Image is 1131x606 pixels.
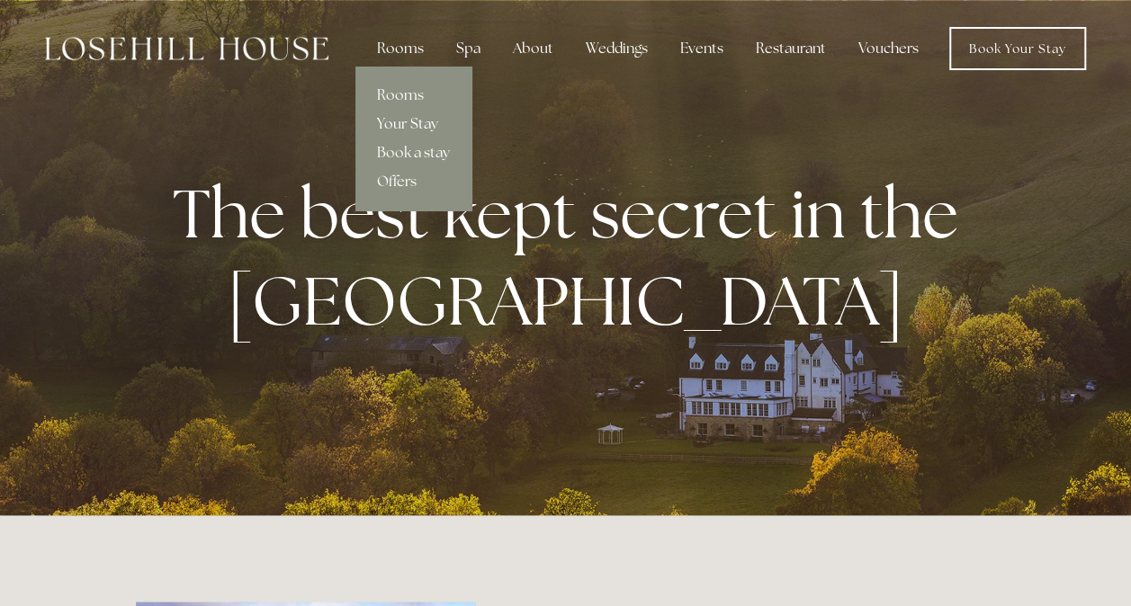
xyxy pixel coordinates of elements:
div: Weddings [571,31,662,67]
a: Book a stay [355,138,471,167]
img: Losehill House [45,37,328,60]
a: Offers [355,167,471,196]
a: Book Your Stay [949,27,1086,70]
a: Your Stay [355,110,471,138]
div: Spa [442,31,495,67]
div: About [498,31,568,67]
strong: The best kept secret in the [GEOGRAPHIC_DATA] [173,169,973,345]
a: Rooms [355,81,471,110]
a: Vouchers [844,31,933,67]
div: Rooms [363,31,438,67]
div: Events [666,31,738,67]
div: Restaurant [741,31,840,67]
